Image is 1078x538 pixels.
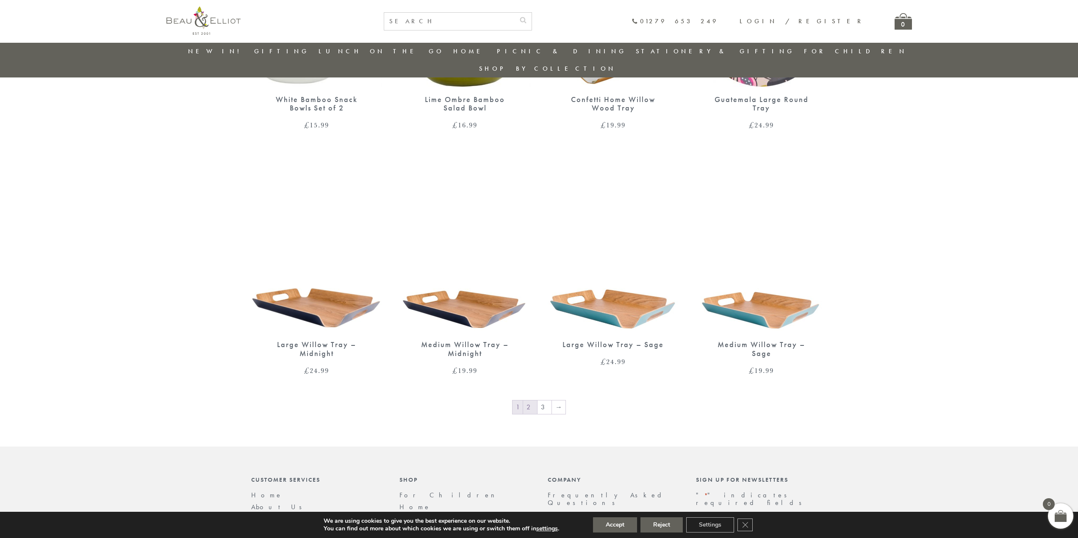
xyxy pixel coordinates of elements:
button: Reject [640,517,683,532]
button: Accept [593,517,637,532]
a: Stationery & Gifting [636,47,795,55]
bdi: 24.99 [749,120,774,130]
img: Large Willow Tray - Sage [548,163,679,332]
a: New in! [188,47,245,55]
bdi: 19.99 [601,120,626,130]
a: Home [399,502,431,511]
div: Shop [399,476,531,483]
bdi: 15.99 [304,120,329,130]
p: You can find out more about which cookies we are using or switch them off in . [324,525,559,532]
div: Lime Ombre Bamboo Salad Bowl [414,95,516,113]
bdi: 24.99 [601,356,626,367]
div: Customer Services [251,476,382,483]
img: Medium Willow Tray - Sage [696,163,827,332]
div: Confetti Home Willow Wood Tray [563,95,664,113]
span: £ [601,120,606,130]
span: £ [749,120,754,130]
nav: Product Pagination [251,400,827,417]
span: Page 1 [513,400,523,414]
a: Page 2 [523,400,537,414]
a: Shop by collection [479,64,616,73]
p: We are using cookies to give you the best experience on our website. [324,517,559,525]
a: Delivery [548,510,604,519]
p: " " indicates required fields [696,491,827,507]
img: logo [166,6,241,35]
div: Large Willow Tray – Sage [563,340,664,349]
a: For Children [804,47,907,55]
a: Medium Willow Tray - Midnight Medium Willow Tray – Midnight £19.99 [399,163,531,374]
div: Sign up for newsletters [696,476,827,483]
div: Medium Willow Tray – Midnight [414,340,516,358]
img: Medium Willow Tray - Midnight [399,163,531,332]
a: Gifting [254,47,309,55]
button: settings [536,525,558,532]
a: Frequently Asked Questions [548,491,667,507]
div: Medium Willow Tray – Sage [711,340,812,358]
span: £ [749,365,754,375]
div: Company [548,476,679,483]
div: White Bamboo Snack Bowls Set of 2 [266,95,368,113]
a: 0 [895,13,912,30]
span: £ [601,356,606,367]
a: Large Willow Tray - Sage Large Willow Tray – Sage £24.99 [548,163,679,365]
a: Medium Willow Tray - Sage Medium Willow Tray – Sage £19.99 [696,163,827,374]
span: £ [304,120,310,130]
a: Home [453,47,487,55]
a: Page 3 [538,400,551,414]
a: For Children [399,491,501,499]
bdi: 19.99 [452,365,477,375]
bdi: 19.99 [749,365,774,375]
a: → [552,400,565,414]
button: Close GDPR Cookie Banner [737,519,753,531]
span: £ [304,365,310,375]
span: £ [452,120,458,130]
a: 01279 653 249 [632,18,718,25]
a: Large Willow Tray - Midnight Large Willow Tray – Midnight £24.99 [251,163,382,374]
div: Large Willow Tray – Midnight [266,340,368,358]
a: Login / Register [740,17,865,25]
a: Home [251,491,283,499]
img: Large Willow Tray - Midnight [251,163,382,332]
a: Lunch On The Go [319,47,444,55]
a: About Us [251,502,308,511]
div: Guatemala Large Round Tray [711,95,812,113]
span: 0 [1043,498,1055,510]
button: Settings [686,517,734,532]
bdi: 16.99 [452,120,477,130]
bdi: 24.99 [304,365,329,375]
a: Picnic & Dining [497,47,626,55]
span: £ [452,365,458,375]
input: SEARCH [384,13,515,30]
